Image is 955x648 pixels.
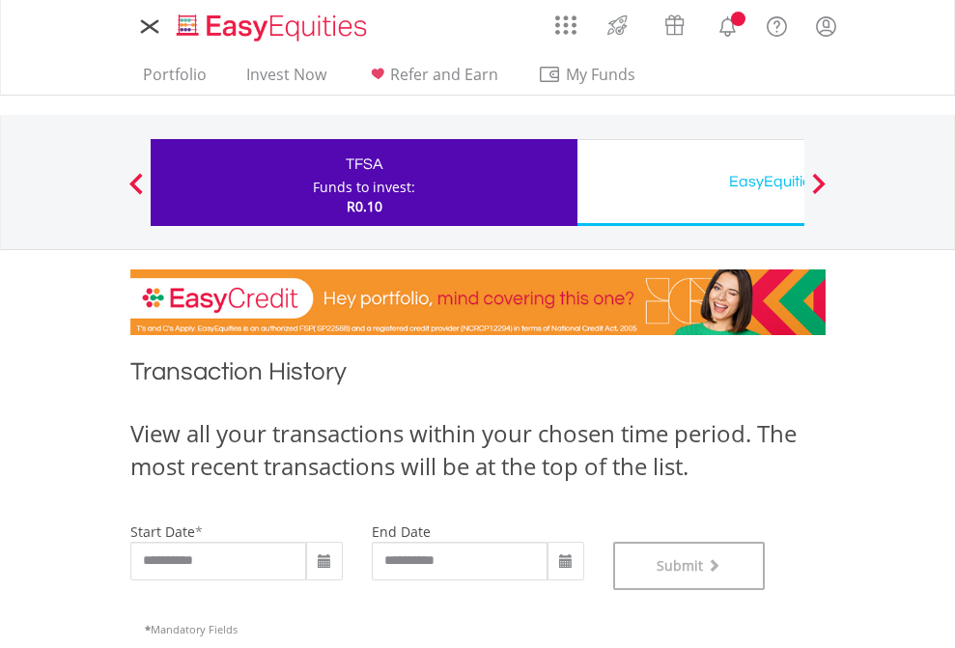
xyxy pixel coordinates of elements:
[659,10,690,41] img: vouchers-v2.svg
[602,10,633,41] img: thrive-v2.svg
[130,417,826,484] div: View all your transactions within your chosen time period. The most recent transactions will be a...
[130,269,826,335] img: EasyCredit Promotion Banner
[752,5,801,43] a: FAQ's and Support
[390,64,498,85] span: Refer and Earn
[169,5,375,43] a: Home page
[646,5,703,41] a: Vouchers
[239,65,334,95] a: Invest Now
[800,183,838,202] button: Next
[801,5,851,47] a: My Profile
[538,62,664,87] span: My Funds
[130,354,826,398] h1: Transaction History
[117,183,155,202] button: Previous
[135,65,214,95] a: Portfolio
[130,522,195,541] label: start date
[358,65,506,95] a: Refer and Earn
[145,622,238,636] span: Mandatory Fields
[162,151,566,178] div: TFSA
[347,197,382,215] span: R0.10
[543,5,589,36] a: AppsGrid
[555,14,576,36] img: grid-menu-icon.svg
[313,178,415,197] div: Funds to invest:
[703,5,752,43] a: Notifications
[372,522,431,541] label: end date
[613,542,766,590] button: Submit
[173,12,375,43] img: EasyEquities_Logo.png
